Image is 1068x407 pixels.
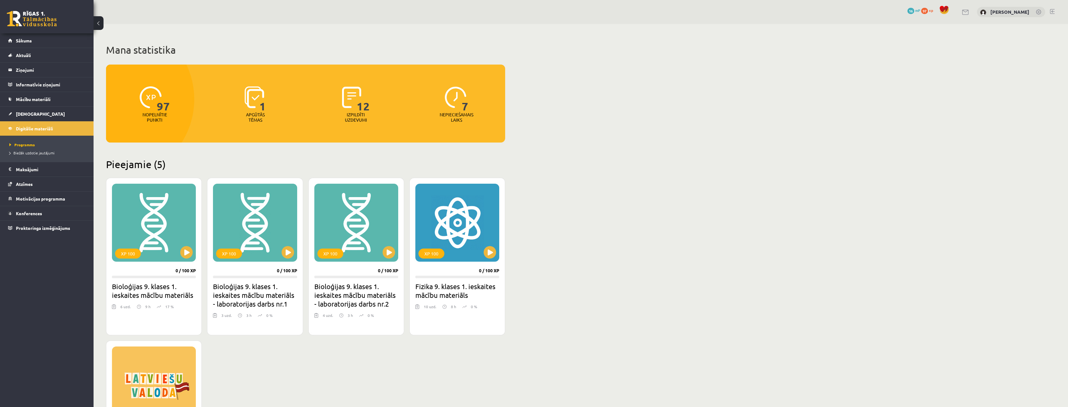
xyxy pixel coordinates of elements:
[145,304,151,309] p: 9 h
[445,86,466,108] img: icon-clock-7be60019b62300814b6bd22b8e044499b485619524d84068768e800edab66f18.svg
[317,249,343,259] div: XP 100
[8,177,86,191] a: Atzīmes
[16,162,86,177] legend: Maksājumi
[143,112,167,123] p: Nopelnītie punkti
[140,86,162,108] img: icon-xp-0682a9bc20223a9ccc6f5883a126b849a74cddfe5390d2b41b4391c66f2066e7.svg
[424,304,436,313] div: 10 uzd.
[342,86,361,108] img: icon-completed-tasks-ad58ae20a441b2904462921112bc710f1caf180af7a3daa7317a5a94f2d26646.svg
[921,8,936,13] a: 97 xp
[8,191,86,206] a: Motivācijas programma
[915,8,920,13] span: mP
[16,77,86,92] legend: Informatīvie ziņojumi
[8,33,86,48] a: Sākums
[115,249,141,259] div: XP 100
[418,249,444,259] div: XP 100
[8,77,86,92] a: Informatīvie ziņojumi
[921,8,928,14] span: 97
[157,86,170,112] span: 97
[415,282,499,299] h2: Fizika 9. klases 1. ieskaites mācību materiāls
[440,112,473,123] p: Nepieciešamais laiks
[165,304,174,309] p: 17 %
[323,313,333,322] div: 4 uzd.
[120,304,131,313] div: 6 uzd.
[357,86,370,112] span: 12
[990,9,1029,15] a: [PERSON_NAME]
[980,9,986,16] img: Miks Bubis
[9,150,55,155] span: Biežāk uzdotie jautājumi
[451,304,456,309] p: 8 h
[8,162,86,177] a: Maksājumi
[16,38,32,43] span: Sākums
[471,304,477,309] p: 0 %
[8,121,86,136] a: Digitālie materiāli
[221,313,232,322] div: 3 uzd.
[16,111,65,117] span: [DEMOGRAPHIC_DATA]
[8,206,86,220] a: Konferences
[9,150,87,156] a: Biežāk uzdotie jautājumi
[462,86,468,112] span: 7
[314,282,398,308] h2: Bioloģijas 9. klases 1. ieskaites mācību materiāls - laboratorijas darbs nr.2
[16,181,33,187] span: Atzīmes
[16,96,51,102] span: Mācību materiāli
[244,86,264,108] img: icon-learned-topics-4a711ccc23c960034f471b6e78daf4a3bad4a20eaf4de84257b87e66633f6470.svg
[8,92,86,106] a: Mācību materiāli
[16,52,31,58] span: Aktuāli
[8,48,86,62] a: Aktuāli
[112,282,196,299] h2: Bioloģijas 9. klases 1. ieskaites mācību materiāls
[106,44,505,56] h1: Mana statistika
[344,112,368,123] p: Izpildīti uzdevumi
[16,225,70,231] span: Proktoringa izmēģinājums
[7,11,57,27] a: Rīgas 1. Tālmācības vidusskola
[246,313,252,318] p: 3 h
[16,126,53,131] span: Digitālie materiāli
[16,211,42,216] span: Konferences
[213,282,297,308] h2: Bioloģijas 9. klases 1. ieskaites mācību materiāls - laboratorijas darbs nr.1
[9,142,87,148] a: Programma
[368,313,374,318] p: 0 %
[8,221,86,235] a: Proktoringa izmēģinājums
[216,249,242,259] div: XP 100
[16,196,65,201] span: Motivācijas programma
[8,107,86,121] a: [DEMOGRAPHIC_DATA]
[266,313,273,318] p: 0 %
[16,63,86,77] legend: Ziņojumi
[243,112,268,123] p: Apgūtās tēmas
[929,8,933,13] span: xp
[106,158,505,170] h2: Pieejamie (5)
[8,63,86,77] a: Ziņojumi
[9,142,35,147] span: Programma
[907,8,914,14] span: 16
[907,8,920,13] a: 16 mP
[348,313,353,318] p: 3 h
[259,86,266,112] span: 1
